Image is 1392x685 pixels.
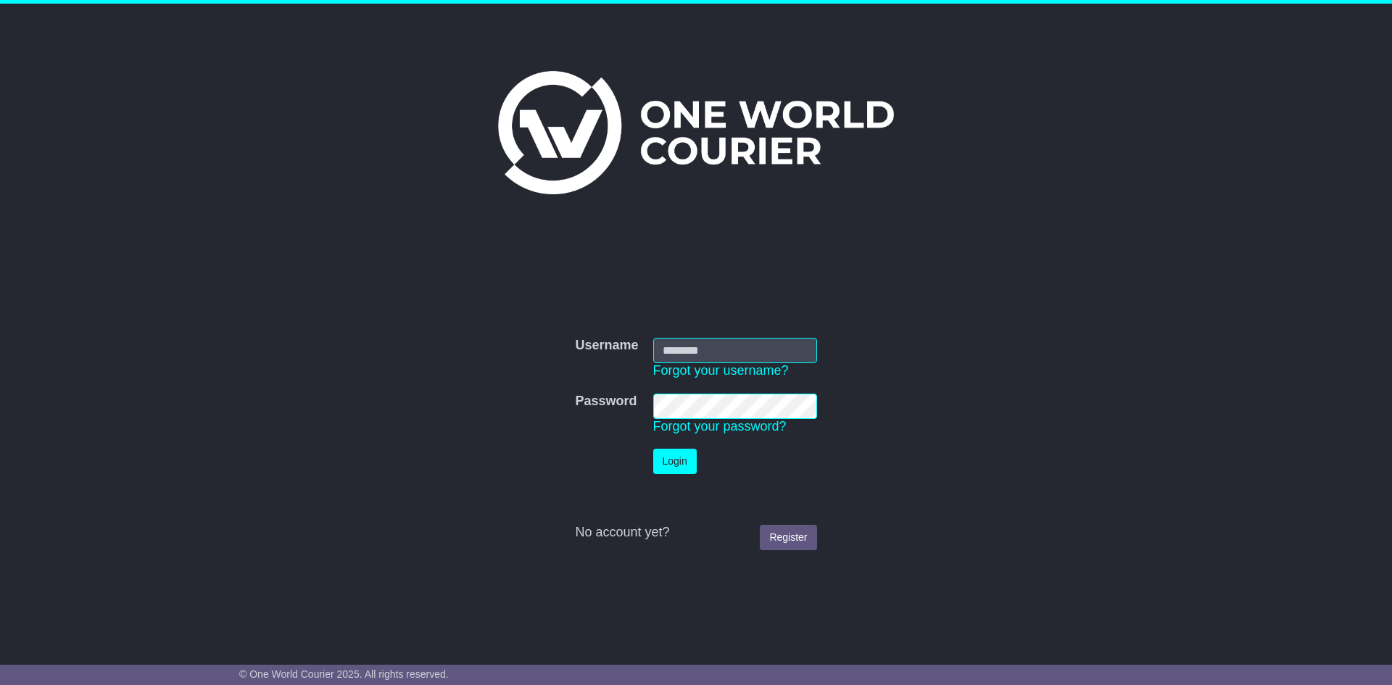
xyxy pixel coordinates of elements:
button: Login [653,449,697,474]
span: © One World Courier 2025. All rights reserved. [239,668,449,680]
label: Username [575,338,638,354]
a: Register [760,525,816,550]
div: No account yet? [575,525,816,541]
a: Forgot your password? [653,419,787,433]
label: Password [575,394,637,410]
img: One World [498,71,894,194]
a: Forgot your username? [653,363,789,378]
